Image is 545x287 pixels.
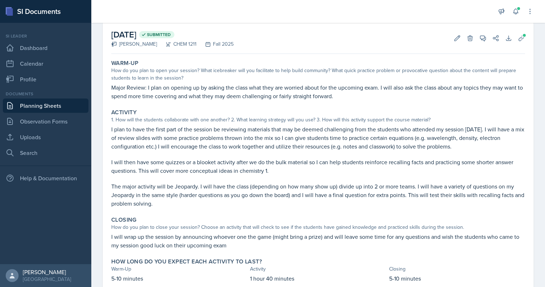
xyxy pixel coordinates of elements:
[389,274,525,283] p: 5-10 minutes
[147,32,171,37] span: Submitted
[3,41,88,55] a: Dashboard
[111,67,525,82] div: How do you plan to open your session? What icebreaker will you facilitate to help build community...
[111,182,525,208] p: The major activity will be Jeopardy. I will have the class (depending on how many show up) divide...
[111,109,137,116] label: Activity
[250,274,386,283] p: 1 hour 40 minutes
[23,276,71,283] div: [GEOGRAPHIC_DATA]
[111,40,157,48] div: [PERSON_NAME]
[3,91,88,97] div: Documents
[23,268,71,276] div: [PERSON_NAME]
[111,158,525,175] p: I will then have some quizzes or a blooket activity after we do the bulk material so I can help s...
[3,114,88,129] a: Observation Forms
[197,40,234,48] div: Fall 2025
[111,116,525,124] div: 1. How will the students collaborate with one another? 2. What learning strategy will you use? 3....
[111,28,234,41] h2: [DATE]
[111,258,262,265] label: How long do you expect each activity to last?
[157,40,197,48] div: CHEM 1211
[111,265,247,273] div: Warm-Up
[3,72,88,86] a: Profile
[111,216,137,223] label: Closing
[111,232,525,250] p: I will wrap up the session by announcing whoever one the game (might bring a prize) and will leav...
[389,265,525,273] div: Closing
[3,33,88,39] div: Si leader
[3,56,88,71] a: Calendar
[111,60,139,67] label: Warm-Up
[250,265,386,273] div: Activity
[111,274,247,283] p: 5-10 minutes
[3,146,88,160] a: Search
[3,130,88,144] a: Uploads
[3,171,88,185] div: Help & Documentation
[3,99,88,113] a: Planning Sheets
[111,125,525,151] p: I plan to have the first part of the session be reviewing materials that may be deemed challengin...
[111,83,525,100] p: Major Review: I plan on opening up by asking the class what they are worried about for the upcomi...
[111,223,525,231] div: How do you plan to close your session? Choose an activity that will check to see if the students ...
